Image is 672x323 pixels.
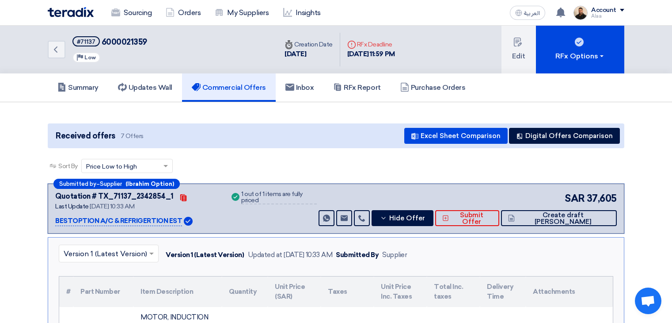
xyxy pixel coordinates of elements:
[77,39,95,45] div: #71137
[347,40,395,49] div: RFx Deadline
[509,128,620,144] button: Digital Offers Comparison
[336,250,379,260] div: Submitted By
[427,277,480,307] th: Total Inc. taxes
[159,3,208,23] a: Orders
[451,212,492,225] span: Submit Offer
[321,277,374,307] th: Taxes
[118,83,172,92] h5: Updates Wall
[285,83,314,92] h5: Inbox
[48,73,108,102] a: Summary
[72,36,147,47] h5: 6000021359
[102,37,147,47] span: 6000021359
[59,277,73,307] th: #
[333,83,380,92] h5: RFx Report
[48,7,94,17] img: Teradix logo
[565,191,585,206] span: SAR
[435,210,499,226] button: Submit Offer
[480,277,526,307] th: Delivery Time
[276,73,324,102] a: Inbox
[635,288,661,314] a: Open chat
[517,212,610,225] span: Create draft [PERSON_NAME]
[501,210,617,226] button: Create draft [PERSON_NAME]
[192,83,266,92] h5: Commercial Offers
[404,128,508,144] button: Excel Sheet Comparison
[389,215,425,222] span: Hide Offer
[591,14,624,19] div: Alaa
[555,51,605,62] div: RFx Options
[58,161,78,171] span: Sort By
[323,73,390,102] a: RFx Report
[53,179,180,189] div: –
[182,73,276,102] a: Commercial Offers
[526,277,613,307] th: Attachments
[276,3,328,23] a: Insights
[100,181,122,187] span: Supplier
[90,203,134,210] span: [DATE] 10:33 AM
[57,83,99,92] h5: Summary
[285,40,333,49] div: Creation Date
[587,191,617,206] span: 37,605
[222,277,268,307] th: Quantity
[591,7,616,14] div: Account
[391,73,475,102] a: Purchase Orders
[400,83,466,92] h5: Purchase Orders
[104,3,159,23] a: Sourcing
[372,210,433,226] button: Hide Offer
[248,250,333,260] div: Updated at [DATE] 10:33 AM
[55,216,182,227] p: BESTOPTION A/C & REFRIGERTION EST
[524,10,540,16] span: العربية
[501,26,536,73] button: Edit
[121,132,144,140] span: 7 Offers
[73,277,133,307] th: Part Number
[536,26,624,73] button: RFx Options
[166,250,244,260] div: Version 1 (Latest Version)
[573,6,588,20] img: MAA_1717931611039.JPG
[268,277,321,307] th: Unit Price (SAR)
[59,181,96,187] span: Submitted by
[374,277,427,307] th: Unit Price Inc. Taxes
[55,191,174,202] div: Quotation # TX_71137_2342854_1
[208,3,276,23] a: My Suppliers
[241,191,316,204] div: 1 out of 1 items are fully priced
[56,130,115,142] span: Received offers
[347,49,395,59] div: [DATE] 11:59 PM
[285,49,333,59] div: [DATE]
[133,277,222,307] th: Item Description
[125,181,174,187] b: (Ibrahim Option)
[86,162,137,171] span: Price Low to High
[108,73,182,102] a: Updates Wall
[184,217,193,226] img: Verified Account
[382,250,407,260] div: Supplier
[55,203,89,210] span: Last Update
[84,54,96,61] span: Low
[510,6,545,20] button: العربية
